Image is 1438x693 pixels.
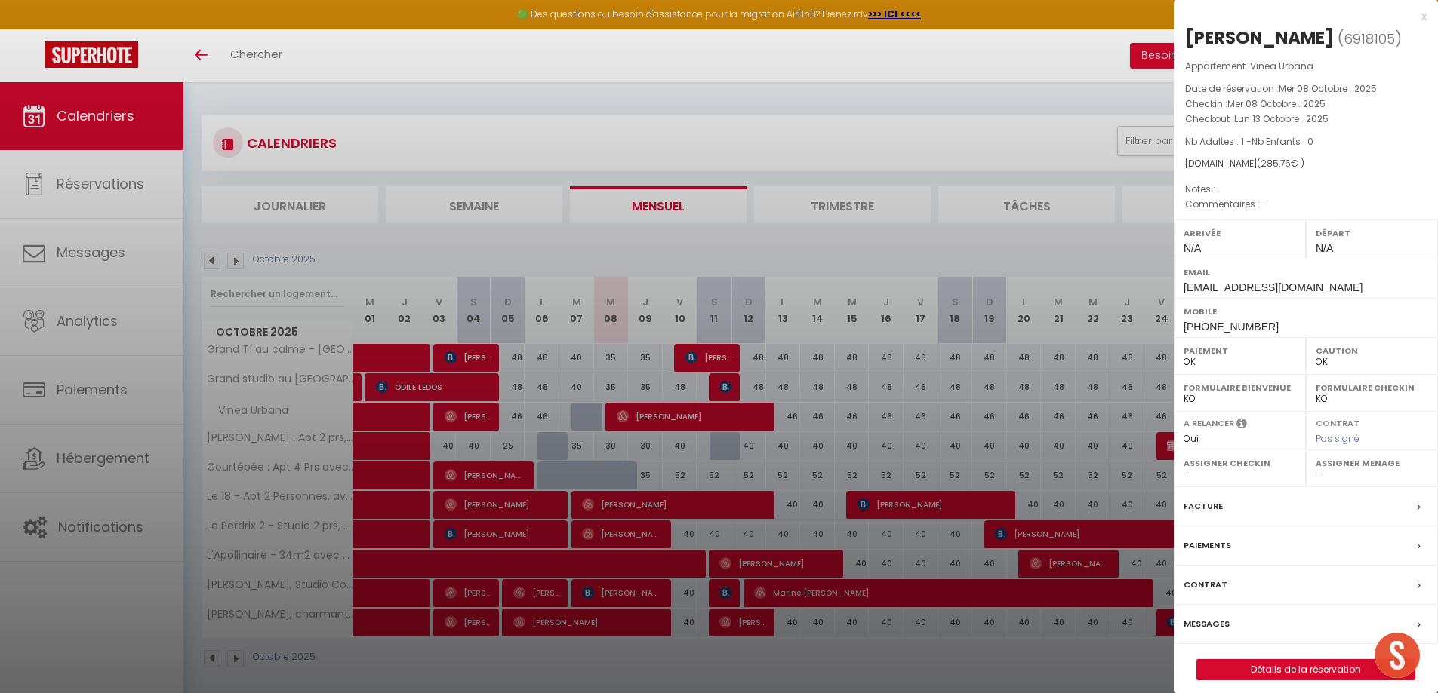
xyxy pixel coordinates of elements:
[1316,417,1359,427] label: Contrat
[1184,343,1296,358] label: Paiement
[1184,304,1428,319] label: Mobile
[1185,157,1427,171] div: [DOMAIN_NAME]
[1261,157,1291,170] span: 285.76
[1316,455,1428,471] label: Assigner Menage
[1184,577,1227,593] label: Contrat
[1184,538,1231,553] label: Paiements
[1316,343,1428,358] label: Caution
[1316,380,1428,395] label: Formulaire Checkin
[1260,198,1265,210] span: -
[1185,97,1427,112] p: Checkin :
[1316,242,1333,254] span: N/A
[1185,26,1334,50] div: [PERSON_NAME]
[1184,281,1363,293] span: [EMAIL_ADDRESS][DOMAIN_NAME]
[1196,659,1415,680] button: Détails de la réservation
[1250,60,1313,72] span: Vinea Urbana
[1185,182,1427,197] p: Notes :
[1338,28,1402,49] span: ( )
[1185,112,1427,127] p: Checkout :
[1316,225,1428,241] label: Départ
[1234,112,1329,125] span: Lun 13 Octobre . 2025
[1184,320,1279,333] span: [PHONE_NUMBER]
[1197,660,1415,679] a: Détails de la réservation
[1185,81,1427,97] p: Date de réservation :
[1174,8,1427,26] div: x
[1215,182,1221,195] span: -
[1184,242,1201,254] span: N/A
[1184,455,1296,471] label: Assigner Checkin
[1185,197,1427,212] p: Commentaires :
[1227,97,1326,110] span: Mer 08 Octobre . 2025
[1279,82,1377,95] span: Mer 08 Octobre . 2025
[1252,135,1313,148] span: Nb Enfants : 0
[1184,225,1296,241] label: Arrivée
[1316,432,1359,445] span: Pas signé
[1184,498,1223,514] label: Facture
[1185,135,1313,148] span: Nb Adultes : 1 -
[1257,157,1304,170] span: ( € )
[1375,633,1420,678] div: Ouvrir le chat
[1344,29,1395,48] span: 6918105
[1236,417,1247,434] i: Sélectionner OUI si vous souhaiter envoyer les séquences de messages post-checkout
[1184,417,1234,430] label: A relancer
[1184,265,1428,280] label: Email
[1184,380,1296,395] label: Formulaire Bienvenue
[1184,616,1230,632] label: Messages
[1185,59,1427,74] p: Appartement :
